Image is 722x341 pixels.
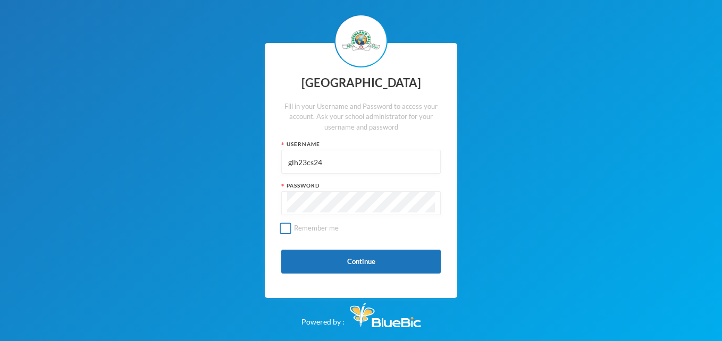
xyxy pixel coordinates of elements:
div: [GEOGRAPHIC_DATA] [281,73,441,93]
div: Username [281,140,441,148]
img: Bluebic [350,303,421,327]
div: Powered by : [301,298,421,327]
button: Continue [281,250,441,274]
span: Remember me [290,224,343,232]
div: Password [281,182,441,190]
div: Fill in your Username and Password to access your account. Ask your school administrator for your... [281,101,441,133]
